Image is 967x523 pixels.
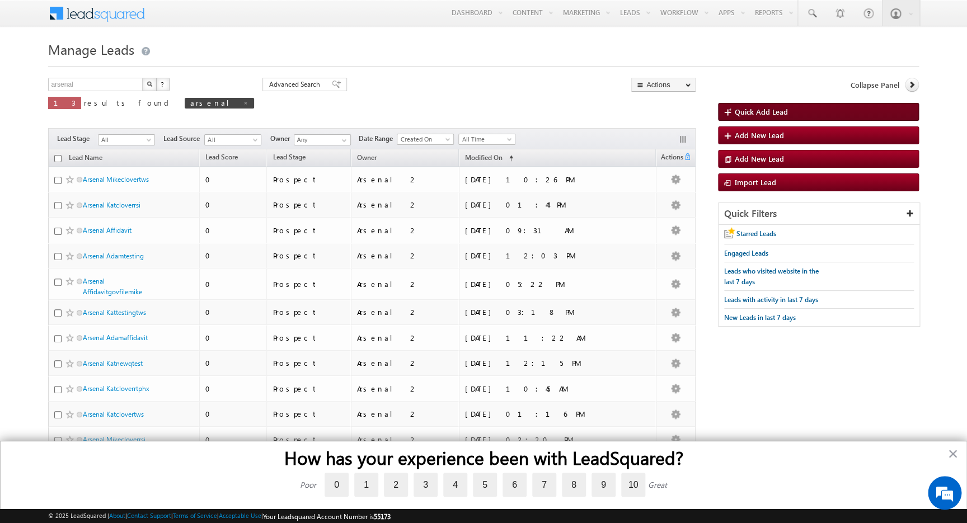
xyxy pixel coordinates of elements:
div: Prospect [273,409,345,419]
div: 0 [205,225,262,235]
label: 0 [325,473,349,497]
div: 0 [205,200,262,210]
div: Arsenal 2 [357,225,454,235]
a: Arsenal Katnewqtest [83,359,143,367]
a: Arsenal Mikeclovertws [83,175,149,183]
a: Arsenal Adamtesting [83,252,144,260]
div: [DATE] 01:16 PM [465,409,619,419]
a: Arsenal Kattestingtws [83,308,146,317]
span: Add New Lead [735,130,784,140]
div: 0 [205,307,262,317]
span: New Leads in last 7 days [724,313,796,322]
span: Owner [270,134,294,144]
div: Prospect [273,251,345,261]
span: Advanced Search [269,79,323,89]
span: Engaged Leads [724,249,768,257]
div: Poor [300,479,316,490]
a: Lead Name [63,152,108,166]
label: 7 [532,473,556,497]
label: 4 [443,473,467,497]
a: Arsenal Affidavitgovfilemike [83,277,142,296]
div: 0 [205,175,262,185]
span: Owner [357,153,377,162]
div: Arsenal 2 [357,279,454,289]
div: Prospect [273,225,345,235]
label: 1 [354,473,378,497]
h2: How has your experience been with LeadSquared? [23,447,944,468]
div: [DATE] 05:22 PM [465,279,619,289]
span: Import Lead [735,177,776,187]
span: (sorted ascending) [504,154,513,163]
span: © 2025 LeadSquared | | | | | [48,511,390,521]
span: Actions [656,151,683,166]
div: [DATE] 09:31 AM [465,225,619,235]
div: Arsenal 2 [357,409,454,419]
label: 10 [621,473,645,497]
button: Actions [631,78,696,92]
div: [DATE] 12:03 PM [465,251,619,261]
div: Great [648,479,667,490]
label: 2 [384,473,408,497]
span: Lead Stage [57,134,98,144]
div: [DATE] 10:26 PM [465,175,619,185]
div: Prospect [273,175,345,185]
div: Prospect [273,279,345,289]
div: Arsenal 2 [357,358,454,368]
span: ? [161,79,166,89]
span: arsenal [190,98,237,107]
span: Created On [397,134,450,144]
span: Leads with activity in last 7 days [724,295,818,304]
img: Search [147,81,152,87]
div: [DATE] 11:22 AM [465,333,619,343]
span: Modified On [465,153,503,162]
span: All Time [459,134,512,144]
a: About [109,512,125,519]
span: Starred Leads [736,229,776,238]
div: [DATE] 03:18 PM [465,307,619,317]
div: [DATE] 02:20 PM [465,435,619,445]
span: Lead Stage [273,153,305,161]
div: 0 [205,384,262,394]
div: Arsenal 2 [357,333,454,343]
span: Quick Add Lead [735,107,788,116]
label: 9 [592,473,616,497]
span: Your Leadsquared Account Number is [262,512,390,520]
div: Arsenal 2 [357,251,454,261]
span: 55173 [373,512,390,520]
div: Arsenal 2 [357,384,454,394]
input: Type to Search [294,134,351,145]
a: Acceptable Use [218,512,261,519]
label: 6 [503,473,527,497]
div: Arsenal 2 [357,175,454,185]
div: Prospect [273,384,345,394]
div: Prospect [273,307,345,317]
a: Contact Support [127,512,171,519]
input: Check all records [54,155,62,162]
button: Close [947,445,958,463]
div: Prospect [273,358,345,368]
span: Lead Source [163,134,204,144]
span: 13 [54,98,76,107]
div: Arsenal 2 [357,200,454,210]
div: Prospect [273,435,345,445]
div: Prospect [273,333,345,343]
a: Arsenal Adamaffidavit [83,333,148,342]
label: 5 [473,473,497,497]
a: Terms of Service [173,512,217,519]
span: All [98,135,152,145]
div: 0 [205,409,262,419]
div: Quick Filters [719,203,919,225]
span: Manage Leads [48,40,134,58]
div: 0 [205,251,262,261]
span: Add New Lead [735,154,784,163]
a: Show All Items [336,135,350,146]
a: Arsenal Katcloverrsi [83,201,140,209]
div: Arsenal 2 [357,307,454,317]
div: 0 [205,333,262,343]
div: [DATE] 12:15 PM [465,358,619,368]
span: Lead Score [205,153,238,161]
span: All [205,135,258,145]
span: Date Range [358,134,397,144]
div: [DATE] 10:45 AM [465,384,619,394]
div: 0 [205,358,262,368]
